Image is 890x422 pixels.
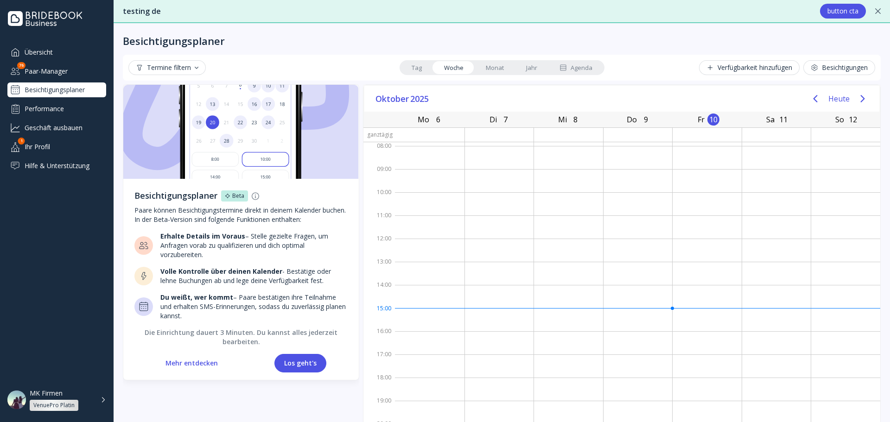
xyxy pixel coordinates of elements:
[640,113,652,126] div: 9
[7,158,106,173] a: Hilfe & Unterstützung
[363,187,395,210] div: 10:00
[160,232,348,259] div: – Stelle gezielte Fragen, um Anfragen vorab zu qualifizieren und dich optimal vorzubereiten.
[7,63,106,79] div: Paar-Manager
[134,328,348,346] div: Die Einrichtung dauert 3 Minuten. Du kannst alles jederzeit bearbeiten.
[160,267,282,276] strong: Volle Kontrolle über deinen Kalender
[475,61,515,74] a: Monat
[363,279,395,302] div: 14:00
[363,302,395,326] div: 15:00
[375,92,410,106] span: Oktober
[7,44,106,60] a: Übersicht
[363,349,395,372] div: 17:00
[847,113,859,126] div: 12
[828,90,850,107] button: Heute
[410,92,430,106] span: 2025
[18,138,25,145] div: 1
[7,82,106,97] a: Besichtigungsplaner
[7,120,106,135] a: Geschäft ausbauen
[432,113,444,126] div: 6
[811,64,868,71] div: Besichtigungen
[160,267,348,285] div: - Bestätige oder lehne Buchungen ab und lege deine Verfügbarkeit fest.
[706,64,792,71] div: Verfügbarkeit hinzufügen
[806,89,825,108] button: Previous page
[363,326,395,349] div: 16:00
[33,402,75,409] div: VenuePro Platin
[777,113,789,126] div: 11
[160,293,233,302] strong: Du weißt, wer kommt
[17,62,25,69] div: 76
[820,4,866,19] button: button cta
[853,89,872,108] button: Next page
[363,395,395,418] div: 19:00
[570,113,582,126] div: 8
[363,164,395,187] div: 09:00
[363,140,395,164] div: 08:00
[160,232,245,240] strong: Erhalte Details im Voraus
[134,190,217,202] div: Besichtigungsplaner
[833,113,847,126] div: So
[160,293,348,321] div: – Paare bestätigen ihre Teilnahme und erhalten SMS-Erinnerungen, sodass du zuverlässig planen kan...
[7,139,106,154] a: Ihr Profil1
[156,354,228,372] button: Mehr entdecken
[803,60,875,75] button: Besichtigungen
[695,113,707,126] div: Fr
[500,113,512,126] div: 7
[707,113,719,126] div: 10
[827,7,858,15] div: button cta
[363,210,395,233] div: 11:00
[134,206,348,224] div: Paare können Besichtigungstermine direkt in deinem Kalender buchen. In der Beta-Version sind folg...
[400,61,433,74] a: Tag
[7,101,106,116] a: Performance
[372,92,434,106] button: Oktober2025
[487,113,500,126] div: Di
[555,113,570,126] div: Mi
[363,128,395,141] div: Ganztägig
[363,256,395,279] div: 13:00
[136,64,198,71] div: Termine filtern
[363,372,395,395] div: 18:00
[559,63,592,72] div: Agenda
[624,113,640,126] div: Do
[232,192,244,200] div: Beta
[7,63,106,79] a: Paar-Manager76
[699,60,800,75] button: Verfügbarkeit hinzufügen
[123,34,225,47] div: Besichtigungsplaner
[274,354,326,372] button: Los geht's
[123,6,811,17] div: testing de
[128,60,206,75] button: Termine filtern
[415,113,432,126] div: Mo
[30,389,63,397] div: MK Firmen
[7,391,26,409] img: dpr=1,fit=cover,g=face,w=48,h=48
[763,113,777,126] div: Sa
[7,139,106,154] div: Ihr Profil
[433,61,475,74] a: Woche
[515,61,548,74] a: Jahr
[363,233,395,256] div: 12:00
